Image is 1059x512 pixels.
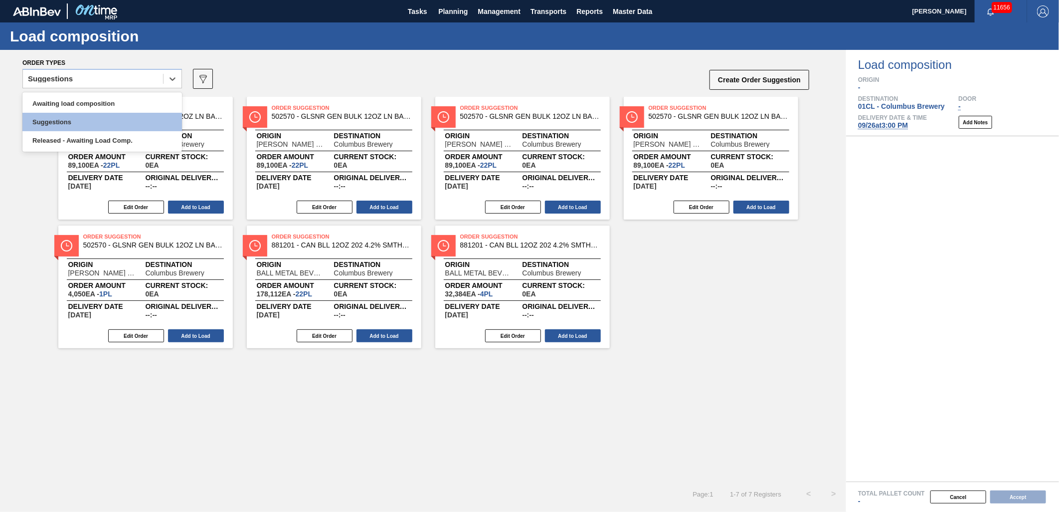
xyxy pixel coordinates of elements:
[83,242,223,249] span: 502570 - GLSNR GEN BULK 12OZ LN BARE LS BULK 0315
[435,226,610,348] span: statusOrder Suggestion881201 - CAN BLL 12OZ 202 4.2% SMTH 0824 SLEEK BEOriginBALL METAL BEVERAGE ...
[334,311,346,318] span: --:--
[257,261,334,267] span: Origin
[438,5,468,17] span: Planning
[545,201,601,214] button: Add to Load
[858,96,959,102] span: Destination
[545,329,601,342] button: Add to Load
[334,154,411,160] span: Current Stock:
[858,77,1059,83] span: Origin
[821,482,846,507] button: >
[334,290,348,297] span: ,0,EA,
[445,269,513,276] span: BALL METAL BEVERAGE CONTAINER
[257,183,280,190] span: 09/26/2025
[445,154,523,160] span: Order amount
[930,491,986,504] button: Cancel
[523,269,581,276] span: Columbus Brewery
[257,162,309,169] span: 89,100EA-22PL
[257,154,334,160] span: Order amount
[634,175,711,181] span: Delivery Date
[257,282,334,288] span: Order amount
[68,269,136,276] span: OWENS ILLINOIS
[445,141,513,148] span: OWENS ILLINOIS
[146,311,157,318] span: --:--
[68,175,146,181] span: Delivery Date
[272,113,411,120] span: 502570 - GLSNR GEN BULK 12OZ LN BARE LS BULK 0315
[257,269,324,276] span: BALL METAL BEVERAGE CONTAINER
[1037,5,1049,17] img: Logout
[523,154,600,160] span: Current Stock:
[460,232,600,242] span: Order Suggestion
[480,161,497,169] span: 22,PL
[247,97,421,220] span: statusOrder Suggestion502570 - GLSNR GEN BULK 12OZ LN BARE LS BULK 0315Origin[PERSON_NAME] [US_ST...
[257,290,313,297] span: 178,112EA-22PL
[523,282,600,288] span: Current Stock:
[523,311,534,318] span: --:--
[146,133,223,139] span: Destination
[257,141,324,148] span: OWENS ILLINOIS
[13,7,61,16] img: TNhmsLtSVTkK8tSr43FrP2fwEKptu5GPRR3wAAAABJRU5ErkJggg==
[460,113,600,120] span: 502570 - GLSNR GEN BULK 12OZ LN BARE LS BULK 0315
[68,282,146,288] span: Order amount
[146,303,223,309] span: Original delivery time
[68,162,120,169] span: 89,100EA-22PL
[28,75,73,82] div: Suggestions
[68,154,146,160] span: Order amount
[445,303,523,309] span: Delivery Date
[858,121,908,129] span: 09/26 at 3:00 PM
[485,329,541,342] button: Edit Order
[257,175,334,181] span: Delivery Date
[334,162,348,169] span: ,0,EA,
[523,261,600,267] span: Destination
[334,133,411,139] span: Destination
[83,232,223,242] span: Order Suggestion
[68,311,91,318] span: 09/26/2025
[711,154,788,160] span: Current Stock:
[296,290,312,298] span: 22,PL
[146,175,223,181] span: Original delivery time
[485,201,541,214] button: Edit Order
[674,201,729,214] button: Edit Order
[68,290,112,297] span: 4,050EA-1PL
[634,183,657,190] span: 09/26/2025
[108,329,164,342] button: Edit Order
[272,232,411,242] span: Order Suggestion
[523,183,534,190] span: --:--
[10,30,187,42] h1: Load composition
[334,282,411,288] span: Current Stock:
[858,59,1059,71] span: Load composition
[728,491,781,498] span: 1 - 7 of 7 Registers
[292,161,308,169] span: 22,PL
[634,133,711,139] span: Origin
[523,141,581,148] span: Columbus Brewery
[711,133,788,139] span: Destination
[460,242,600,249] span: 881201 - CAN BLL 12OZ 202 4.2% SMTH 0824 SLEEK BE
[613,5,652,17] span: Master Data
[272,242,411,249] span: 881201 - CAN BLL 12OZ 202 4.2% SMTH 0824 SLEEK BE
[22,131,182,150] div: Released - Awaiting Load Comp.
[709,70,809,90] button: Create Order Suggestion
[438,111,449,123] img: status
[334,141,393,148] span: Columbus Brewery
[406,5,428,17] span: Tasks
[334,269,393,276] span: Columbus Brewery
[22,94,182,113] div: Awaiting load composition
[649,103,788,113] span: Order Suggestion
[796,482,821,507] button: <
[711,183,722,190] span: --:--
[523,290,536,297] span: ,0,EA,
[445,175,523,181] span: Delivery Date
[445,261,523,267] span: Origin
[445,183,468,190] span: 09/26/2025
[103,161,120,169] span: 22,PL
[257,303,334,309] span: Delivery Date
[297,329,353,342] button: Edit Order
[445,290,493,297] span: 32,384EA-4PL
[530,5,566,17] span: Transports
[297,201,353,214] button: Edit Order
[146,154,223,160] span: Current Stock:
[68,183,91,190] span: 09/26/2025
[711,141,770,148] span: Columbus Brewery
[445,162,497,169] span: 89,100EA-22PL
[146,269,204,276] span: Columbus Brewery
[626,111,638,123] img: status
